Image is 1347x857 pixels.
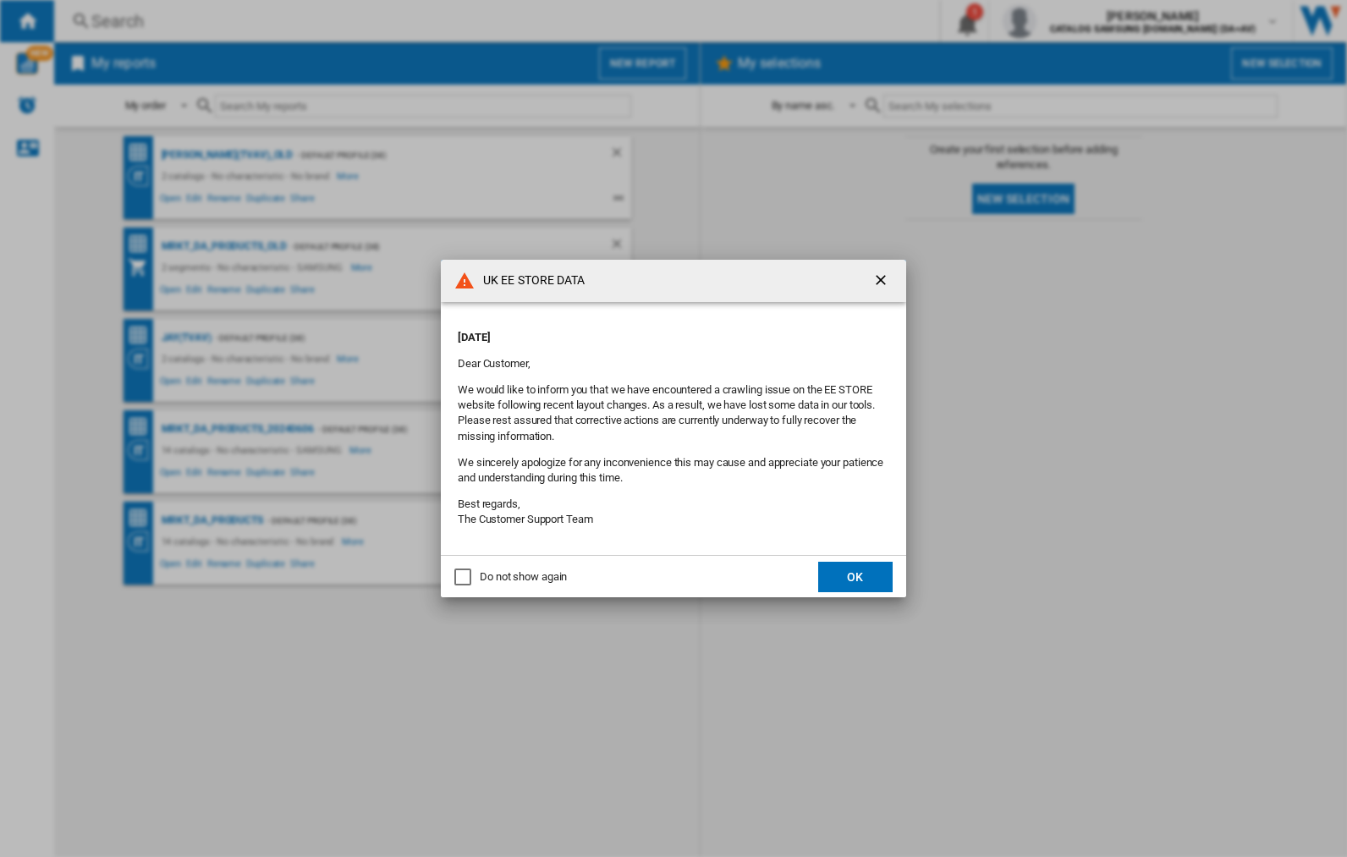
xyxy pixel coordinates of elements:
[475,272,586,289] h4: UK EE STORE DATA
[458,382,889,444] p: We would like to inform you that we have encountered a crawling issue on the EE STORE website fol...
[458,356,889,371] p: Dear Customer,
[866,264,899,298] button: getI18NText('BUTTONS.CLOSE_DIALOG')
[480,569,567,585] div: Do not show again
[872,272,893,292] ng-md-icon: getI18NText('BUTTONS.CLOSE_DIALOG')
[458,497,889,527] p: Best regards, The Customer Support Team
[458,455,889,486] p: We sincerely apologize for any inconvenience this may cause and appreciate your patience and unde...
[454,569,567,585] md-checkbox: Do not show again
[458,331,490,343] strong: [DATE]
[818,562,893,592] button: OK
